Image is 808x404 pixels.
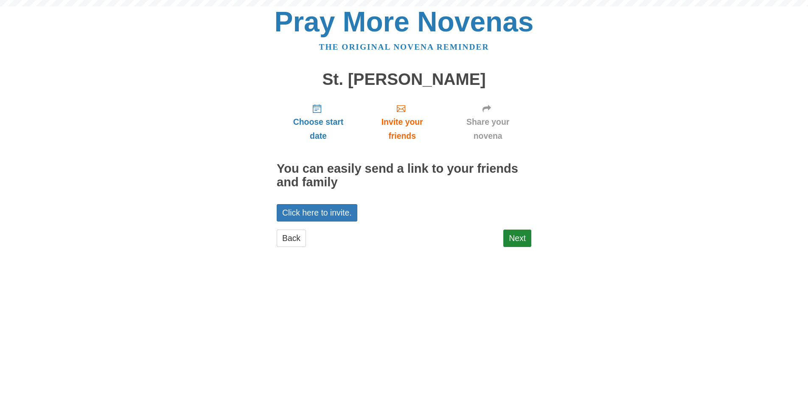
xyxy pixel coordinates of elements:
span: Share your novena [453,115,523,143]
span: Choose start date [285,115,351,143]
a: Choose start date [277,97,360,147]
h2: You can easily send a link to your friends and family [277,162,531,189]
h1: St. [PERSON_NAME] [277,70,531,89]
a: Invite your friends [360,97,444,147]
a: Back [277,230,306,247]
a: Share your novena [444,97,531,147]
span: Invite your friends [368,115,436,143]
a: Next [503,230,531,247]
a: Click here to invite. [277,204,357,222]
a: The original novena reminder [319,42,489,51]
a: Pray More Novenas [275,6,534,37]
